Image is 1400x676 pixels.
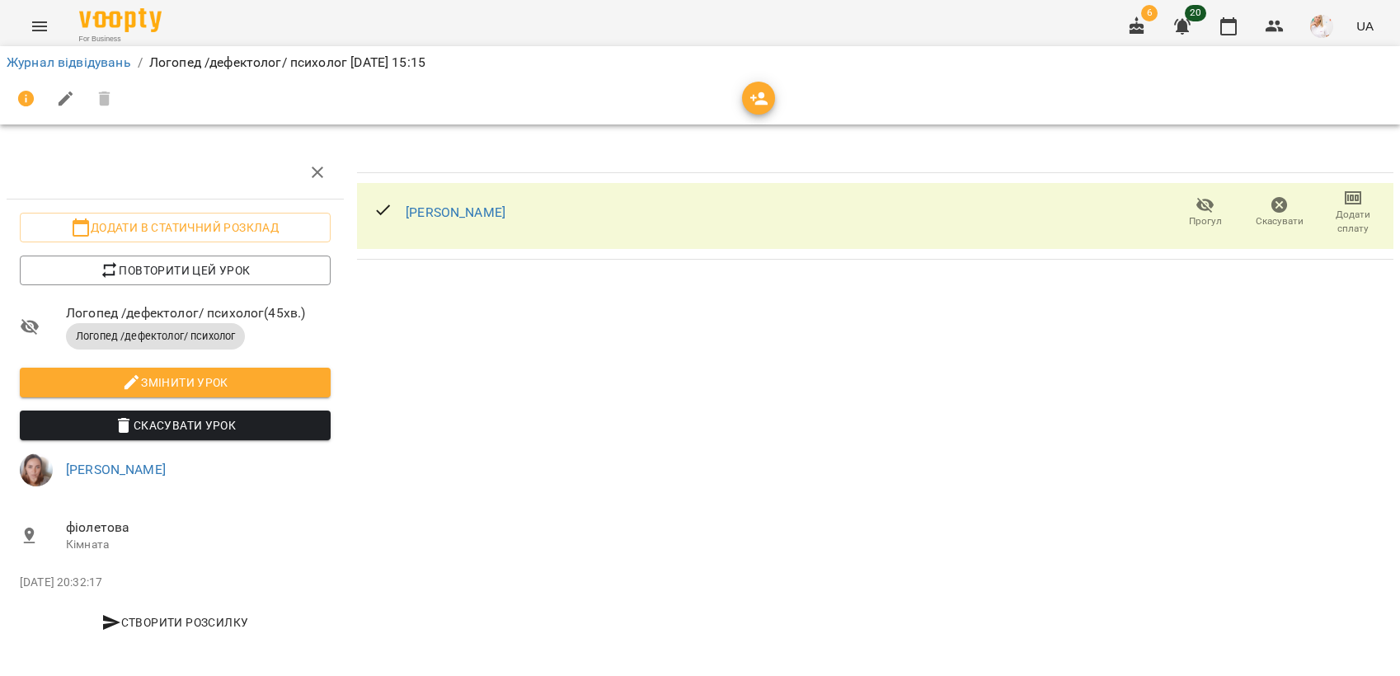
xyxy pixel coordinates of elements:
span: Створити розсилку [26,613,324,632]
p: Кімната [66,537,331,553]
a: [PERSON_NAME] [406,204,505,220]
span: UA [1356,17,1374,35]
span: Додати в статичний розклад [33,218,317,237]
span: Додати сплату [1326,208,1380,236]
span: Повторити цей урок [33,261,317,280]
nav: breadcrumb [7,53,1393,73]
button: Скасувати Урок [20,411,331,440]
button: Скасувати [1243,190,1317,236]
span: Логопед /дефектолог/ психолог [66,329,245,344]
button: Menu [20,7,59,46]
button: Повторити цей урок [20,256,331,285]
button: Додати в статичний розклад [20,213,331,242]
p: Логопед /дефектолог/ психолог [DATE] 15:15 [149,53,425,73]
img: 26783753887b4123565ab5569881df0b.JPG [20,453,53,486]
a: Журнал відвідувань [7,54,131,70]
img: eae1df90f94753cb7588c731c894874c.jpg [1310,15,1333,38]
a: [PERSON_NAME] [66,462,166,477]
span: Прогул [1189,214,1222,228]
button: Додати сплату [1316,190,1390,236]
button: Створити розсилку [20,608,331,637]
button: Прогул [1168,190,1243,236]
li: / [138,53,143,73]
span: Скасувати [1256,214,1304,228]
img: Voopty Logo [79,8,162,32]
span: фіолетова [66,518,331,538]
span: Змінити урок [33,373,317,392]
p: [DATE] 20:32:17 [20,575,331,591]
button: Змінити урок [20,368,331,397]
span: Скасувати Урок [33,415,317,435]
button: UA [1350,11,1380,41]
span: 20 [1185,5,1206,21]
span: Логопед /дефектолог/ психолог ( 45 хв. ) [66,303,331,323]
span: 6 [1141,5,1158,21]
span: For Business [79,34,162,45]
